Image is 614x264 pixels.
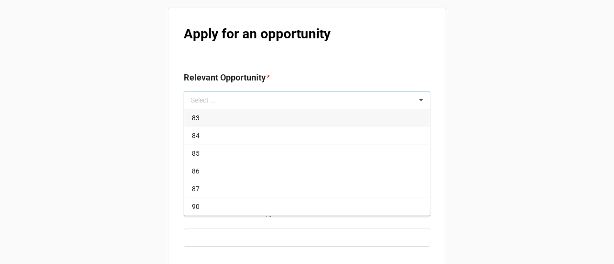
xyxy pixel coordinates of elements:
[192,203,200,210] span: 90
[192,149,200,157] span: 85
[311,209,342,217] a: this article
[192,167,200,175] span: 86
[192,132,200,139] span: 84
[192,114,200,122] span: 83
[184,71,266,84] label: Relevant Opportunity
[184,26,331,42] b: Apply for an opportunity
[192,185,200,193] span: 87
